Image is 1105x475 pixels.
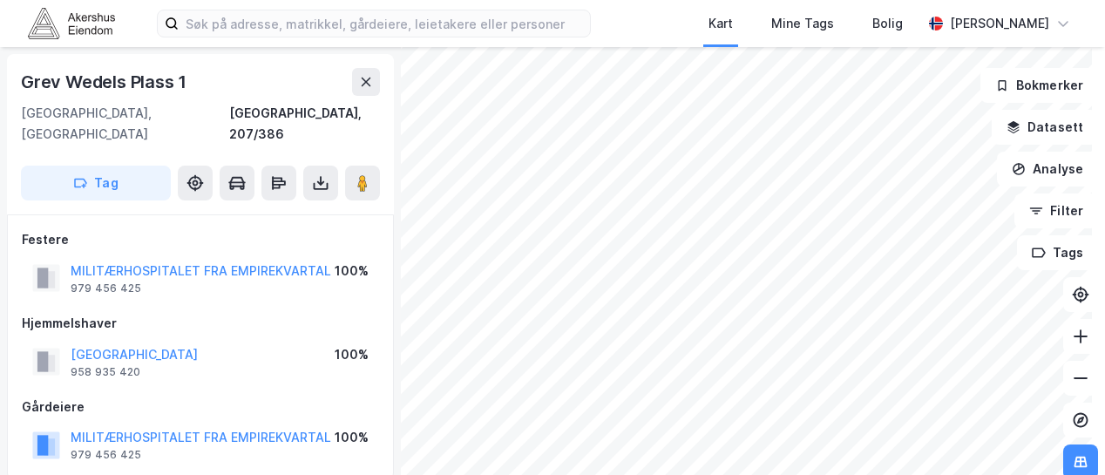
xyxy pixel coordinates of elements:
button: Tags [1017,235,1098,270]
div: [PERSON_NAME] [950,13,1049,34]
div: Bolig [872,13,903,34]
div: Grev Wedels Plass 1 [21,68,190,96]
button: Tag [21,166,171,200]
button: Bokmerker [980,68,1098,103]
div: 100% [335,261,369,282]
div: [GEOGRAPHIC_DATA], 207/386 [229,103,380,145]
div: 979 456 425 [71,282,141,295]
img: akershus-eiendom-logo.9091f326c980b4bce74ccdd9f866810c.svg [28,8,115,38]
div: 979 456 425 [71,448,141,462]
div: 958 935 420 [71,365,140,379]
div: 100% [335,427,369,448]
div: Festere [22,229,379,250]
button: Filter [1014,193,1098,228]
div: Kart [708,13,733,34]
iframe: Chat Widget [1018,391,1105,475]
div: Mine Tags [771,13,834,34]
button: Datasett [992,110,1098,145]
div: Hjemmelshaver [22,313,379,334]
div: 100% [335,344,369,365]
input: Søk på adresse, matrikkel, gårdeiere, leietakere eller personer [179,10,590,37]
button: Analyse [997,152,1098,187]
div: [GEOGRAPHIC_DATA], [GEOGRAPHIC_DATA] [21,103,229,145]
div: Kontrollprogram for chat [1018,391,1105,475]
div: Gårdeiere [22,397,379,417]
